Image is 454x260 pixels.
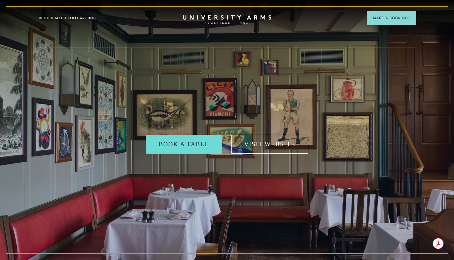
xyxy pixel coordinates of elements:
a: Visit Website [231,135,308,154]
img: Arrow icon [408,17,410,19]
a: Home [183,15,271,25]
a: Book a table [146,135,222,154]
a: 3D TOUR:TAKE A LOOK AROUND [38,16,96,21]
button: Make a BookingArrow icon [367,11,416,25]
span: Make a Booking [373,15,410,21]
